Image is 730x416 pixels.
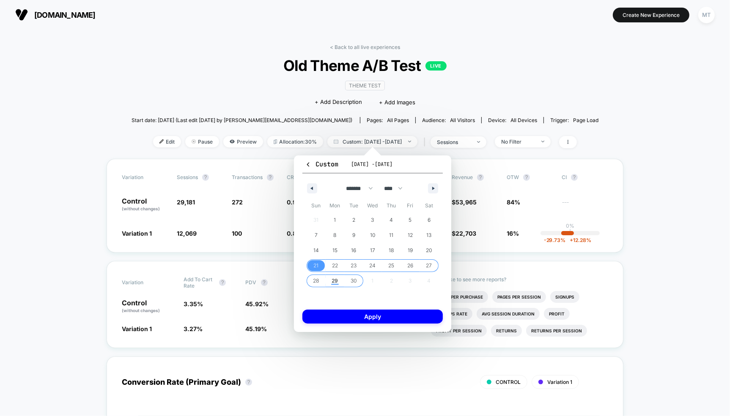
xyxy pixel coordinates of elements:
[696,6,717,24] button: MT
[367,117,409,123] div: Pages:
[456,230,476,237] span: 22,703
[307,273,326,288] button: 28
[507,230,519,237] span: 16%
[307,199,326,212] span: Sun
[477,308,540,320] li: Avg Session Duration
[351,161,392,168] span: [DATE] - [DATE]
[698,7,715,23] div: MT
[305,160,338,169] span: Custom
[363,228,382,243] button: 10
[202,174,209,181] button: ?
[246,300,269,307] span: 45.92 %
[344,212,363,228] button: 2
[409,212,412,228] span: 5
[351,258,357,273] span: 23
[159,139,164,144] img: edit
[422,117,475,123] div: Audience:
[562,174,608,181] span: CI
[431,276,608,283] p: Would like to see more reports?
[153,136,181,147] span: Edit
[184,276,215,289] span: Add To Cart Rate
[401,212,420,228] button: 5
[132,117,352,123] span: Start date: [DATE] (Last edit [DATE] by [PERSON_NAME][EMAIL_ADDRESS][DOMAIN_NAME])
[408,243,413,258] span: 19
[122,299,175,314] p: Control
[371,212,374,228] span: 3
[382,243,401,258] button: 18
[232,198,243,206] span: 272
[15,8,28,21] img: Visually logo
[566,223,574,229] p: 0%
[332,258,338,273] span: 22
[232,230,242,237] span: 100
[332,273,338,288] span: 29
[387,117,409,123] span: all pages
[267,174,274,181] button: ?
[426,258,432,273] span: 27
[550,117,598,123] div: Trigger:
[332,243,338,258] span: 15
[562,200,608,212] span: ---
[496,379,521,385] span: CONTROL
[389,243,394,258] span: 18
[327,136,417,147] span: Custom: [DATE] - [DATE]
[313,243,319,258] span: 14
[523,174,530,181] button: ?
[570,237,574,243] span: +
[351,273,357,288] span: 30
[315,228,318,243] span: 7
[313,273,319,288] span: 28
[302,310,443,324] button: Apply
[550,291,579,303] li: Signups
[382,199,401,212] span: Thu
[344,228,363,243] button: 9
[547,379,572,385] span: Variation 1
[613,8,689,22] button: Create New Experience
[450,117,475,123] span: All Visitors
[390,212,393,228] span: 4
[492,291,546,303] li: Pages Per Session
[452,174,473,180] span: Revenue
[420,199,439,212] span: Sat
[369,258,376,273] span: 24
[427,228,432,243] span: 13
[363,258,382,273] button: 24
[326,212,345,228] button: 1
[507,174,553,181] span: OTW
[246,325,267,332] span: 45.19 %
[34,11,96,19] span: [DOMAIN_NAME]
[326,258,345,273] button: 22
[491,325,522,337] li: Returns
[544,237,566,243] span: -29.73 %
[420,212,439,228] button: 6
[307,228,326,243] button: 7
[569,229,571,235] p: |
[425,61,447,71] p: LIVE
[382,212,401,228] button: 4
[122,198,168,212] p: Control
[390,228,394,243] span: 11
[13,8,98,22] button: [DOMAIN_NAME]
[481,117,543,123] span: Device:
[544,308,570,320] li: Profit
[566,237,592,243] span: 12.28 %
[477,174,484,181] button: ?
[428,212,431,228] span: 6
[401,199,420,212] span: Fri
[352,228,355,243] span: 9
[452,230,476,237] span: $
[344,273,363,288] button: 30
[571,174,578,181] button: ?
[315,98,362,106] span: + Add Description
[370,243,375,258] span: 17
[267,136,323,147] span: Allocation: 30%
[245,379,252,386] button: ?
[401,243,420,258] button: 19
[334,139,338,144] img: calendar
[379,99,415,106] span: + Add Images
[184,325,203,332] span: 3.27 %
[330,44,400,50] a: < Back to all live experiences
[344,258,363,273] button: 23
[274,139,277,144] img: rebalance
[352,212,355,228] span: 2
